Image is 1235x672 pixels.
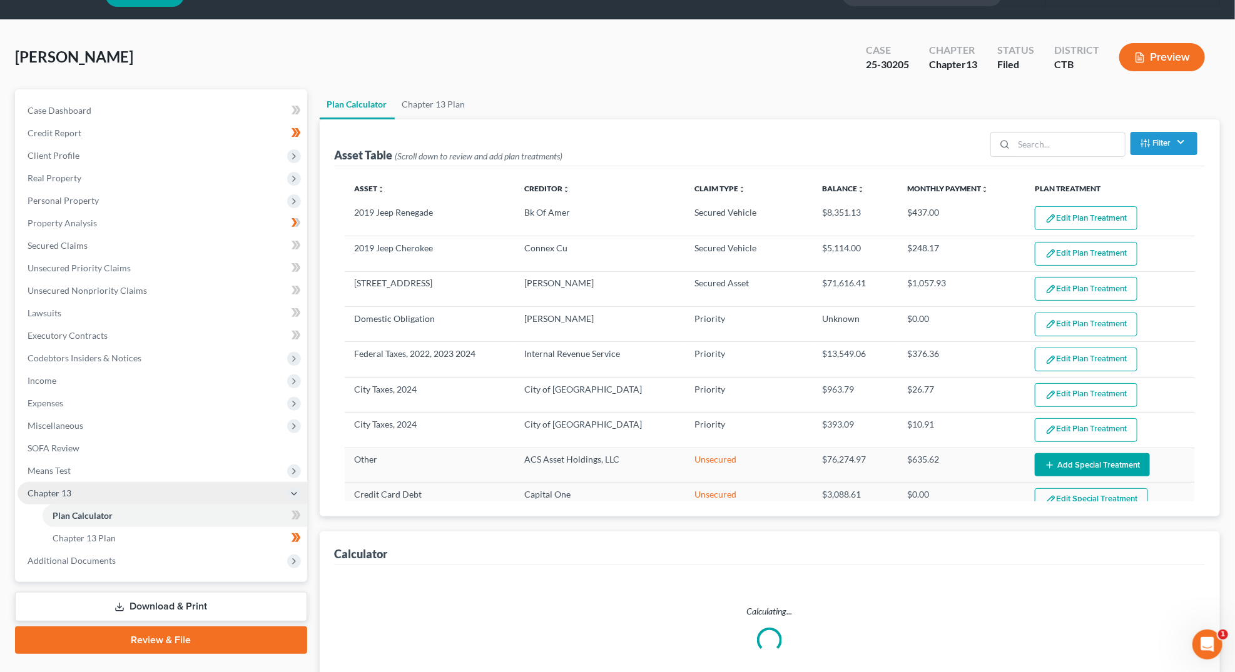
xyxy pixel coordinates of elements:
div: Chapter [929,43,977,58]
i: unfold_more [562,186,570,193]
td: Unsecured [684,448,812,482]
td: Priority [684,342,812,377]
a: Chapter 13 Plan [395,89,473,119]
td: Capital One [514,483,684,518]
a: Unsecured Nonpriority Claims [18,279,307,302]
span: Case Dashboard [28,105,91,116]
td: $635.62 [897,448,1025,482]
a: Download & Print [15,592,307,621]
span: Plan Calculator [53,510,113,521]
th: Plan Treatment [1025,176,1195,201]
div: Case [866,43,909,58]
a: Creditorunfold_more [524,184,570,193]
td: $13,549.06 [812,342,897,377]
button: Preview [1119,43,1205,71]
td: $393.09 [812,413,897,448]
a: Executory Contracts [18,324,307,347]
a: Credit Report [18,122,307,144]
td: Domestic Obligation [345,307,515,342]
td: City Taxes, 2024 [345,377,515,412]
a: Balanceunfold_more [822,184,865,193]
span: Unsecured Priority Claims [28,263,131,273]
span: 13 [966,58,977,70]
a: Chapter 13 Plan [43,527,307,549]
td: Secured Asset [684,271,812,306]
input: Search... [1014,133,1125,156]
span: Credit Report [28,128,81,138]
img: edit-pencil-c1479a1de80d8dea1e2430c2f745a3c6a07e9d7aa2eeffe225670001d78357a8.svg [1045,354,1056,365]
img: edit-pencil-c1479a1de80d8dea1e2430c2f745a3c6a07e9d7aa2eeffe225670001d78357a8.svg [1045,284,1056,294]
span: Property Analysis [28,218,97,228]
td: $437.00 [897,201,1025,236]
p: Calculating... [345,605,1196,618]
td: $76,274.97 [812,448,897,482]
a: Unsecured Priority Claims [18,257,307,279]
td: [PERSON_NAME] [514,307,684,342]
td: [PERSON_NAME] [514,271,684,306]
img: edit-pencil-c1479a1de80d8dea1e2430c2f745a3c6a07e9d7aa2eeffe225670001d78357a8.svg [1045,389,1056,400]
button: Edit Plan Treatment [1035,348,1137,371]
span: Chapter 13 Plan [53,533,116,543]
td: $376.36 [897,342,1025,377]
span: Secured Claims [28,240,88,251]
td: 2019 Jeep Renegade [345,201,515,236]
td: Federal Taxes, 2022, 2023 2024 [345,342,515,377]
span: Expenses [28,398,63,408]
span: Additional Documents [28,555,116,566]
div: Status [997,43,1034,58]
iframe: Intercom live chat [1192,629,1222,659]
i: unfold_more [378,186,385,193]
td: Priority [684,413,812,448]
div: Calculator [335,546,388,561]
a: Case Dashboard [18,99,307,122]
div: 25-30205 [866,58,909,72]
span: Client Profile [28,150,79,161]
button: Edit Plan Treatment [1035,277,1137,301]
button: Edit Plan Treatment [1035,242,1137,266]
span: [PERSON_NAME] [15,48,133,66]
td: $248.17 [897,236,1025,271]
a: Claim Typeunfold_more [694,184,746,193]
td: Credit Card Debt [345,483,515,518]
td: Secured Vehicle [684,201,812,236]
span: Means Test [28,465,71,476]
img: edit-pencil-c1479a1de80d8dea1e2430c2f745a3c6a07e9d7aa2eeffe225670001d78357a8.svg [1045,213,1056,224]
td: $1,057.93 [897,271,1025,306]
a: Assetunfold_more [355,184,385,193]
i: unfold_more [981,186,989,193]
div: Filed [997,58,1034,72]
a: Plan Calculator [43,504,307,527]
td: Other [345,448,515,482]
td: Bk Of Amer [514,201,684,236]
span: Real Property [28,173,81,183]
td: $3,088.61 [812,483,897,518]
td: $10.91 [897,413,1025,448]
td: ACS Asset Holdings, LLC [514,448,684,482]
img: edit-pencil-c1479a1de80d8dea1e2430c2f745a3c6a07e9d7aa2eeffe225670001d78357a8.svg [1045,319,1056,329]
button: Filter [1131,132,1197,155]
a: SOFA Review [18,437,307,459]
td: Unsecured [684,483,812,518]
img: edit-pencil-c1479a1de80d8dea1e2430c2f745a3c6a07e9d7aa2eeffe225670001d78357a8.svg [1045,424,1056,435]
img: edit-pencil-c1479a1de80d8dea1e2430c2f745a3c6a07e9d7aa2eeffe225670001d78357a8.svg [1045,494,1056,505]
td: [STREET_ADDRESS] [345,271,515,306]
div: Chapter [929,58,977,72]
span: (Scroll down to review and add plan treatments) [395,151,563,161]
td: Priority [684,377,812,412]
td: $5,114.00 [812,236,897,271]
td: Connex Cu [514,236,684,271]
td: City Taxes, 2024 [345,413,515,448]
div: District [1054,43,1099,58]
td: Secured Vehicle [684,236,812,271]
a: Monthly Paymentunfold_more [907,184,989,193]
a: Lawsuits [18,302,307,324]
td: $8,351.13 [812,201,897,236]
span: Chapter 13 [28,488,71,498]
td: City of [GEOGRAPHIC_DATA] [514,413,684,448]
button: Edit Plan Treatment [1035,313,1137,336]
button: Edit Plan Treatment [1035,418,1137,442]
a: Plan Calculator [320,89,395,119]
td: Priority [684,307,812,342]
i: unfold_more [738,186,746,193]
button: Add Special Treatment [1035,453,1150,476]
